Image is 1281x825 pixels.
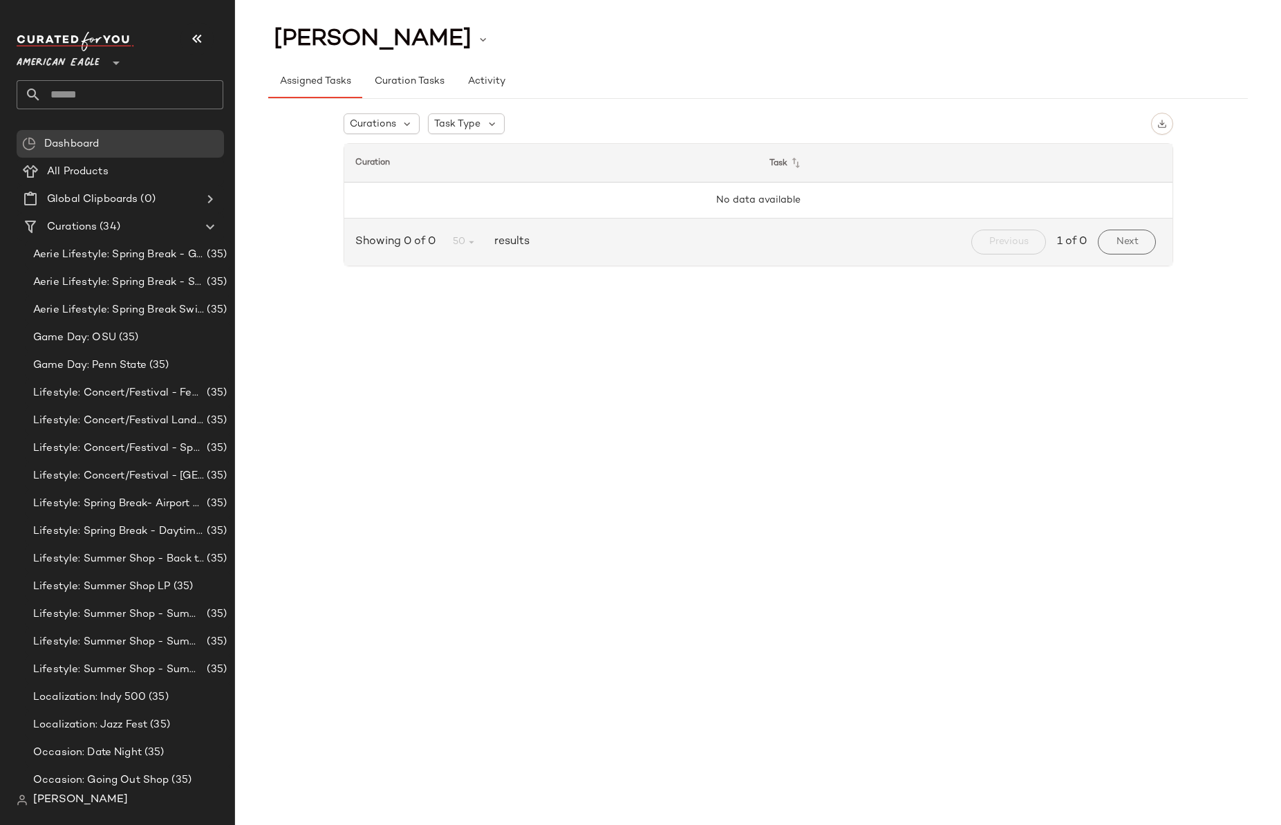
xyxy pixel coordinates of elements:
[33,385,204,401] span: Lifestyle: Concert/Festival - Femme
[434,117,480,131] span: Task Type
[33,579,171,595] span: Lifestyle: Summer Shop LP
[350,117,396,131] span: Curations
[33,302,204,318] span: Aerie Lifestyle: Spring Break Swimsuits Landing Page
[204,551,227,567] span: (35)
[1157,119,1167,129] img: svg%3e
[33,523,204,539] span: Lifestyle: Spring Break - Daytime Casual
[204,662,227,678] span: (35)
[33,606,204,622] span: Lifestyle: Summer Shop - Summer Abroad
[33,745,142,761] span: Occasion: Date Night
[33,441,204,456] span: Lifestyle: Concert/Festival - Sporty
[467,76,505,87] span: Activity
[204,302,227,318] span: (35)
[33,792,128,808] span: [PERSON_NAME]
[344,144,758,183] th: Curation
[47,219,97,235] span: Curations
[146,689,169,705] span: (35)
[44,136,99,152] span: Dashboard
[33,689,146,705] span: Localization: Indy 500
[97,219,120,235] span: (34)
[17,795,28,806] img: svg%3e
[116,330,139,346] span: (35)
[33,717,147,733] span: Localization: Jazz Fest
[373,76,444,87] span: Curation Tasks
[204,385,227,401] span: (35)
[47,164,109,180] span: All Products
[204,441,227,456] span: (35)
[33,358,147,373] span: Game Day: Penn State
[274,26,471,53] span: [PERSON_NAME]
[204,275,227,290] span: (35)
[33,634,204,650] span: Lifestyle: Summer Shop - Summer Internship
[33,330,116,346] span: Game Day: OSU
[17,47,100,72] span: American Eagle
[204,413,227,429] span: (35)
[758,144,1172,183] th: Task
[147,717,170,733] span: (35)
[204,247,227,263] span: (35)
[33,496,204,512] span: Lifestyle: Spring Break- Airport Style
[33,247,204,263] span: Aerie Lifestyle: Spring Break - Girly/Femme
[1098,230,1155,254] button: Next
[204,634,227,650] span: (35)
[1115,237,1138,248] span: Next
[33,662,204,678] span: Lifestyle: Summer Shop - Summer Study Sessions
[279,76,351,87] span: Assigned Tasks
[47,192,138,207] span: Global Clipboards
[33,772,169,788] span: Occasion: Going Out Shop
[169,772,191,788] span: (35)
[355,234,441,250] span: Showing 0 of 0
[1057,234,1087,250] span: 1 of 0
[204,468,227,484] span: (35)
[344,183,1172,219] td: No data available
[33,468,204,484] span: Lifestyle: Concert/Festival - [GEOGRAPHIC_DATA]
[138,192,155,207] span: (0)
[33,413,204,429] span: Lifestyle: Concert/Festival Landing Page
[489,234,530,250] span: results
[22,137,36,151] img: svg%3e
[33,551,204,567] span: Lifestyle: Summer Shop - Back to School Essentials
[33,275,204,290] span: Aerie Lifestyle: Spring Break - Sporty
[204,496,227,512] span: (35)
[142,745,165,761] span: (35)
[171,579,194,595] span: (35)
[147,358,169,373] span: (35)
[204,523,227,539] span: (35)
[204,606,227,622] span: (35)
[17,32,134,51] img: cfy_white_logo.C9jOOHJF.svg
